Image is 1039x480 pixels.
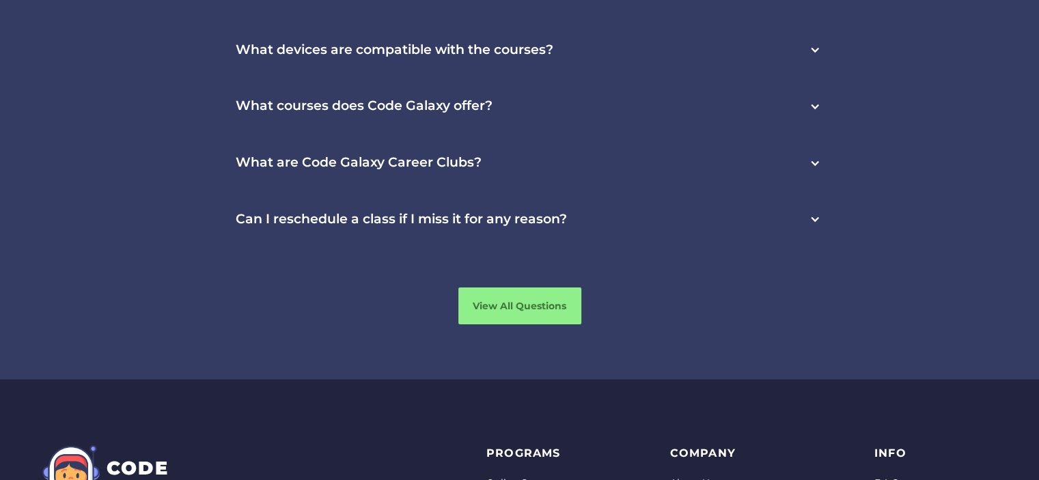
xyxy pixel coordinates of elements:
p: PROGRAMS [486,444,577,463]
h3: What are Code Galaxy Career Clubs? [236,155,482,171]
div: What devices are compatible with the courses? [206,22,834,79]
a: View All Questions [458,287,581,324]
div: What are Code Galaxy Career Clubs? [206,135,834,191]
p: info [874,444,906,463]
h3: What courses does Code Galaxy offer? [236,98,493,114]
h3: What devices are compatible with the courses? [236,42,553,58]
p: Company [669,444,781,463]
div: What courses does Code Galaxy offer? [206,78,834,135]
h3: Can I reschedule a class if I miss it for any reason? [236,212,567,227]
div: Can I reschedule a class if I miss it for any reason? [206,191,834,248]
